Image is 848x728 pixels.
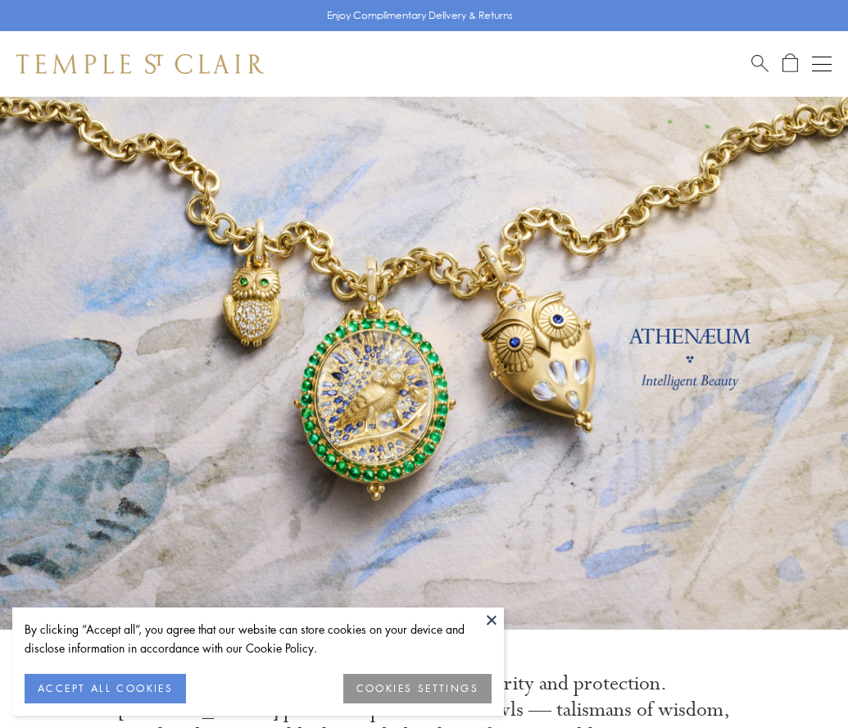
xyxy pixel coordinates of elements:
[812,54,832,74] button: Open navigation
[25,620,492,657] div: By clicking “Accept all”, you agree that our website can store cookies on your device and disclos...
[751,53,769,74] a: Search
[25,674,186,703] button: ACCEPT ALL COOKIES
[327,7,513,24] p: Enjoy Complimentary Delivery & Returns
[782,53,798,74] a: Open Shopping Bag
[16,54,264,74] img: Temple St. Clair
[343,674,492,703] button: COOKIES SETTINGS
